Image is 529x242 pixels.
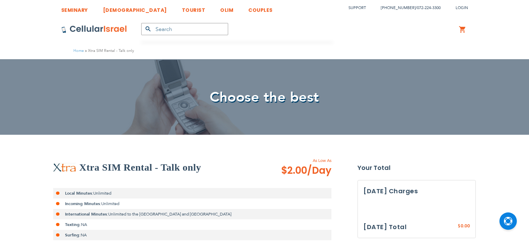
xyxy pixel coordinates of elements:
li: Unlimited to the [GEOGRAPHIC_DATA] and [GEOGRAPHIC_DATA] [53,209,331,219]
a: [DEMOGRAPHIC_DATA] [103,2,167,15]
strong: Surfing: [65,232,81,238]
li: NA [53,230,331,240]
span: $ [458,223,460,229]
a: TOURIST [182,2,206,15]
a: 072-224-3300 [417,5,441,10]
li: / [374,3,441,13]
span: Login [456,5,468,10]
strong: Incoming Minutes: [65,201,101,206]
strong: Texting: [65,222,81,227]
span: $2.00 [281,164,331,178]
a: OLIM [220,2,233,15]
span: /Day [307,164,331,178]
img: Cellular Israel Logo [61,25,127,33]
a: [PHONE_NUMBER] [381,5,416,10]
strong: International Minutes: [65,211,108,217]
a: Support [348,5,366,10]
li: Unlimited [53,188,331,198]
span: Choose the best [210,88,319,107]
span: 0.00 [460,223,470,229]
li: Unlimited [53,198,331,209]
strong: Local Minutes: [65,190,93,196]
li: Xtra SIM Rental - Talk only [84,47,134,54]
a: COUPLES [248,2,273,15]
li: NA [53,219,331,230]
input: Search [141,23,228,35]
span: As Low As [262,157,331,164]
img: Xtra SIM Rental - Talk only [53,163,76,172]
a: SEMINARY [61,2,88,15]
h3: [DATE] Total [363,222,407,232]
a: Home [73,48,84,53]
h3: [DATE] Charges [363,186,470,196]
strong: Your Total [358,163,476,173]
h2: Xtra SIM Rental - Talk only [79,161,201,174]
